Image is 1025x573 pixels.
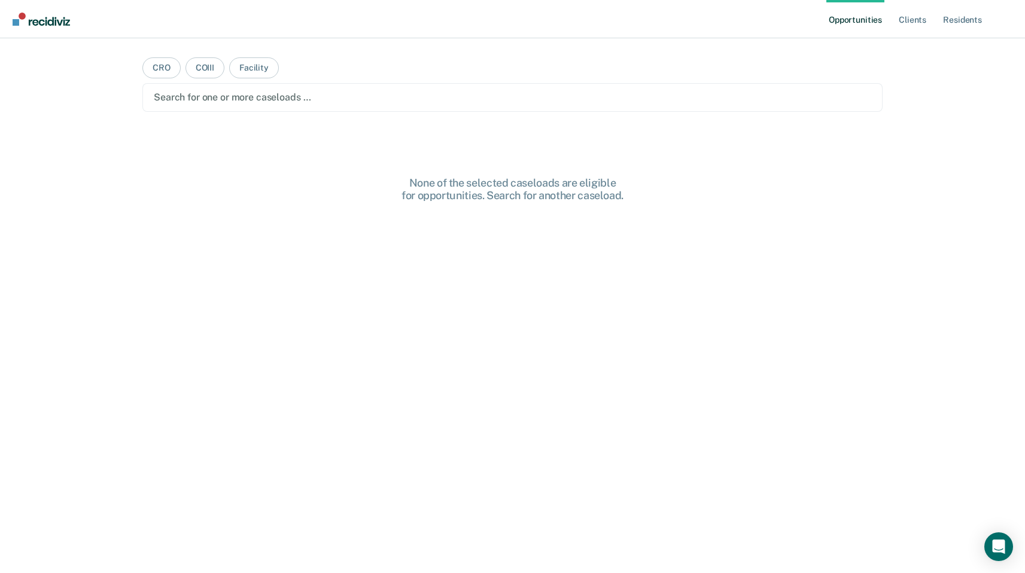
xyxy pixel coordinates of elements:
button: COIII [185,57,224,78]
img: Recidiviz [13,13,70,26]
div: None of the selected caseloads are eligible for opportunities. Search for another caseload. [321,176,704,202]
div: Open Intercom Messenger [984,532,1013,561]
button: Profile dropdown button [996,9,1015,28]
button: CRO [142,57,181,78]
button: Facility [229,57,279,78]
